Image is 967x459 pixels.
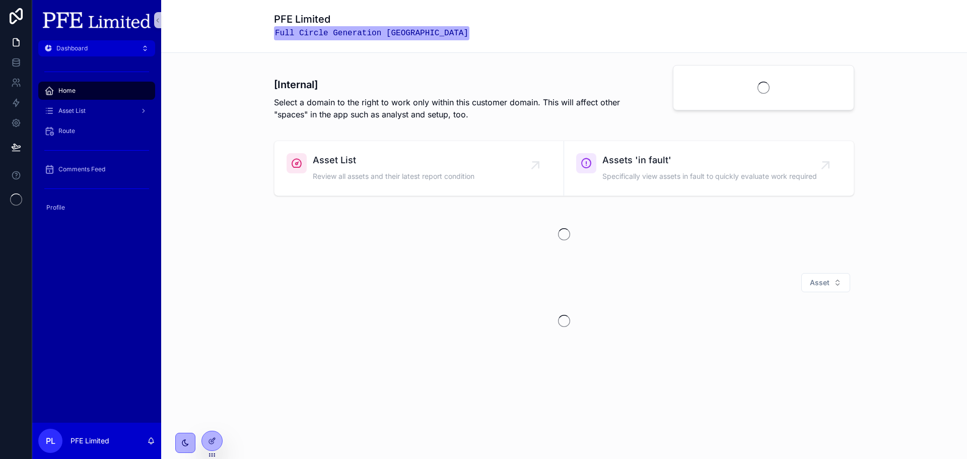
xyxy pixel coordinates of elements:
[274,26,469,40] code: Full Circle Generation [GEOGRAPHIC_DATA]
[71,436,109,446] p: PFE Limited
[313,171,474,181] span: Review all assets and their latest report condition
[38,40,155,56] button: Dashboard
[43,12,150,28] img: App logo
[602,153,817,167] span: Assets 'in fault'
[801,273,850,292] button: Select Button
[313,153,474,167] span: Asset List
[274,96,655,120] p: Select a domain to the right to work only within this customer domain. This will affect other "sp...
[46,435,55,447] span: PL
[564,141,854,195] a: Assets 'in fault'Specifically view assets in fault to quickly evaluate work required
[38,199,155,217] a: Profile
[274,77,655,92] h3: [Internal]
[58,127,75,135] span: Route
[38,82,155,100] a: Home
[38,160,155,178] a: Comments Feed
[46,204,65,212] span: Profile
[56,44,88,52] span: Dashboard
[38,122,155,140] a: Route
[274,141,564,195] a: Asset ListReview all assets and their latest report condition
[602,171,817,181] span: Specifically view assets in fault to quickly evaluate work required
[58,87,76,95] span: Home
[274,12,469,26] h1: PFE Limited
[32,56,161,230] div: scrollable content
[58,107,86,115] span: Asset List
[38,102,155,120] a: Asset List
[58,165,105,173] span: Comments Feed
[810,278,830,288] span: Asset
